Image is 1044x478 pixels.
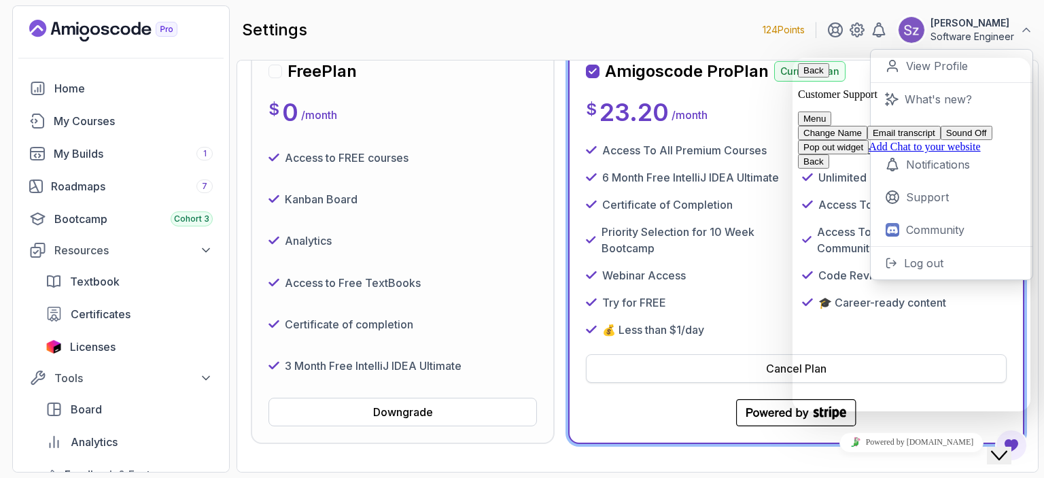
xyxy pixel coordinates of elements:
div: Cancel Plan [766,360,826,377]
iframe: chat widget [987,424,1030,464]
p: 3 Month Free IntelliJ IDEA Ultimate [285,358,462,374]
div: Resources [54,242,213,258]
span: 1 [203,148,207,159]
span: Textbook [70,273,120,290]
button: Tools [21,366,221,390]
h2: Free Plan [288,61,357,82]
div: Downgrade [373,404,433,420]
a: textbook [37,268,221,295]
p: 124 Points [763,23,805,37]
p: Analytics [285,233,332,249]
h2: settings [242,19,307,41]
a: builds [21,140,221,167]
p: 6 Month Free IntelliJ IDEA Ultimate [602,169,779,186]
p: / month [301,107,337,123]
button: Downgrade [268,398,537,426]
div: Bootcamp [54,211,213,227]
div: My Courses [54,113,213,129]
div: My Builds [54,146,213,162]
a: analytics [37,428,221,456]
button: Cancel Plan [586,354,1007,383]
p: Software Engineer [930,30,1014,44]
a: View Profile [871,50,1032,83]
p: Access to FREE courses [285,150,408,166]
a: courses [21,107,221,135]
a: bootcamp [21,205,221,233]
p: / month [672,107,708,123]
p: [PERSON_NAME] [930,16,1014,30]
p: 0 [282,99,298,126]
a: home [21,75,221,102]
iframe: chat widget [793,58,1030,411]
span: Licenses [70,339,116,355]
p: Current Plan [774,61,846,82]
p: Certificate of completion [285,316,413,332]
p: $ [268,99,279,120]
button: Resources [21,238,221,262]
img: jetbrains icon [46,340,62,354]
button: user profile image[PERSON_NAME]Software Engineer [898,16,1033,44]
p: Priority Selection for 10 Week Bootcamp [602,224,791,256]
p: Try for FREE [602,294,666,311]
span: Analytics [71,434,118,450]
p: 💰 Less than $1/day [602,322,704,338]
span: Certificates [71,306,130,322]
p: Access to Free TextBooks [285,275,421,291]
div: Home [54,80,213,97]
img: user profile image [899,17,924,43]
a: roadmaps [21,173,221,200]
span: 7 [202,181,207,192]
a: licenses [37,333,221,360]
p: Certificate of Completion [602,197,733,213]
h2: Amigoscode Pro Plan [605,61,769,82]
a: Landing page [29,20,209,41]
div: Tools [54,370,213,386]
p: Kanban Board [285,191,358,207]
a: board [37,396,221,423]
p: Access To All Premium Courses [602,142,767,158]
span: Cohort 3 [174,214,209,224]
a: certificates [37,301,221,328]
p: $ [586,99,597,120]
span: Board [71,401,102,417]
p: Webinar Access [602,267,686,284]
p: 23.20 [599,99,669,126]
div: Roadmaps [51,178,213,194]
iframe: chat widget [793,427,1030,458]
